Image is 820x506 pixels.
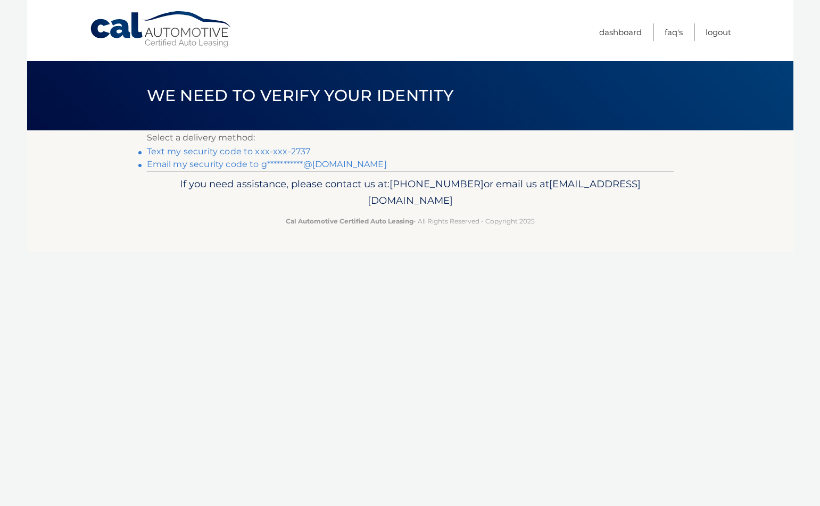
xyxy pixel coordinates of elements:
[390,178,484,190] span: [PHONE_NUMBER]
[599,23,642,41] a: Dashboard
[154,176,667,210] p: If you need assistance, please contact us at: or email us at
[147,86,454,105] span: We need to verify your identity
[147,146,311,156] a: Text my security code to xxx-xxx-2737
[154,215,667,227] p: - All Rights Reserved - Copyright 2025
[89,11,233,48] a: Cal Automotive
[665,23,683,41] a: FAQ's
[706,23,731,41] a: Logout
[147,130,674,145] p: Select a delivery method:
[286,217,413,225] strong: Cal Automotive Certified Auto Leasing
